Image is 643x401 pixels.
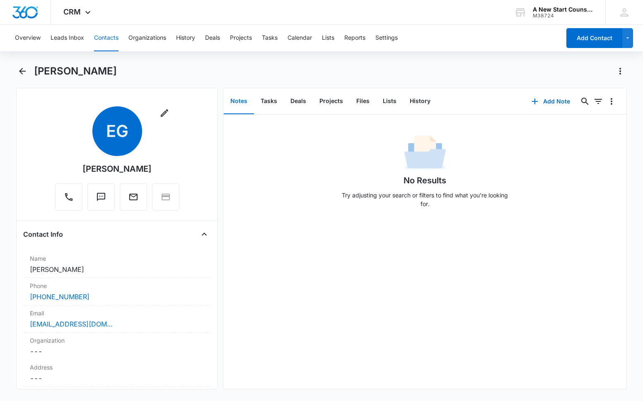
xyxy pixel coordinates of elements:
button: Contacts [94,25,118,51]
div: Organization--- [23,333,211,360]
button: Leads Inbox [51,25,84,51]
div: Address--- [23,360,211,387]
button: Close [198,228,211,241]
button: Tasks [254,89,284,114]
button: History [176,25,195,51]
button: Projects [313,89,350,114]
button: Tasks [262,25,278,51]
div: account name [533,6,593,13]
button: Settings [375,25,398,51]
label: Phone [30,281,204,290]
label: Name [30,254,204,263]
a: [EMAIL_ADDRESS][DOMAIN_NAME] [30,319,113,329]
button: Files [350,89,376,114]
button: Lists [322,25,334,51]
a: [PHONE_NUMBER] [30,292,89,302]
button: Lists [376,89,403,114]
button: Search... [578,95,592,108]
span: EG [92,106,142,156]
p: Try adjusting your search or filters to find what you’re looking for. [338,191,512,208]
button: Reports [344,25,365,51]
button: Notes [224,89,254,114]
dd: --- [30,373,204,383]
button: Add Note [523,91,578,111]
div: Name[PERSON_NAME] [23,251,211,278]
button: Filters [592,95,605,108]
button: Email [120,183,147,211]
button: Organizations [128,25,166,51]
button: Overflow Menu [605,95,618,108]
label: Address [30,363,204,372]
button: Deals [284,89,313,114]
div: account id [533,13,593,19]
button: Actions [614,65,627,78]
a: Email [120,196,147,203]
button: Deals [205,25,220,51]
button: History [403,89,437,114]
button: Add Contact [566,28,622,48]
dd: [PERSON_NAME] [30,264,204,274]
div: Email[EMAIL_ADDRESS][DOMAIN_NAME] [23,305,211,333]
dd: --- [30,346,204,356]
img: No Data [404,133,446,174]
button: Calendar [288,25,312,51]
span: CRM [63,7,81,16]
button: Text [87,183,115,211]
label: Organization [30,336,204,345]
a: Text [87,196,115,203]
button: Projects [230,25,252,51]
label: Email [30,309,204,317]
h1: No Results [404,174,446,187]
button: Back [16,65,29,78]
div: [PERSON_NAME] [82,163,152,175]
button: Overview [15,25,41,51]
h1: [PERSON_NAME] [34,65,117,77]
button: Call [55,183,82,211]
h4: Contact Info [23,229,63,239]
div: Phone[PHONE_NUMBER] [23,278,211,305]
a: Call [55,196,82,203]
